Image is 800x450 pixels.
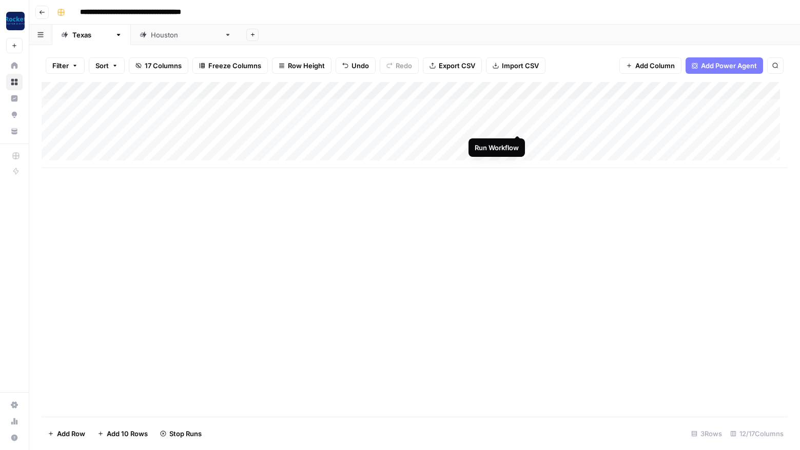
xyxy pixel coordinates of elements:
button: Add Row [42,425,91,442]
a: Settings [6,397,23,413]
button: Undo [336,57,376,74]
button: Help + Support [6,429,23,446]
button: Freeze Columns [192,57,268,74]
div: Run Workflow [475,142,519,153]
img: Rocket Pilots Logo [6,12,25,30]
div: 12/17 Columns [726,425,788,442]
span: Import CSV [502,60,539,71]
button: Import CSV [486,57,545,74]
button: Add Column [619,57,681,74]
button: Export CSV [423,57,482,74]
span: Add Row [57,428,85,439]
button: Row Height [272,57,331,74]
div: 3 Rows [687,425,726,442]
a: Usage [6,413,23,429]
span: Add 10 Rows [107,428,148,439]
span: 17 Columns [145,60,182,71]
a: Insights [6,90,23,107]
a: Home [6,57,23,74]
span: Add Column [635,60,675,71]
button: Filter [46,57,85,74]
button: Redo [380,57,419,74]
button: Workspace: Rocket Pilots [6,8,23,34]
a: [GEOGRAPHIC_DATA] [131,25,240,45]
span: Sort [95,60,109,71]
span: Redo [396,60,412,71]
button: Stop Runs [154,425,208,442]
span: Stop Runs [169,428,202,439]
span: Add Power Agent [701,60,757,71]
button: 17 Columns [129,57,188,74]
a: Opportunities [6,107,23,123]
div: [US_STATE] [72,30,111,40]
button: Sort [89,57,125,74]
div: [GEOGRAPHIC_DATA] [151,30,220,40]
a: Browse [6,74,23,90]
a: Your Data [6,123,23,139]
span: Export CSV [439,60,475,71]
span: Freeze Columns [208,60,261,71]
button: Add Power Agent [686,57,763,74]
span: Undo [352,60,369,71]
span: Filter [52,60,69,71]
span: Row Height [288,60,325,71]
a: [US_STATE] [52,25,131,45]
button: Add 10 Rows [91,425,154,442]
